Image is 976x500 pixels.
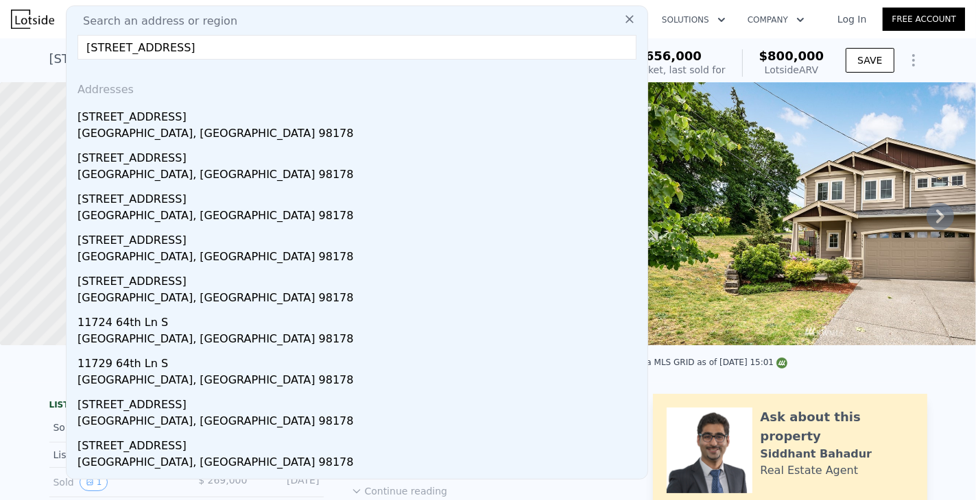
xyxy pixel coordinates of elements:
[78,350,642,372] div: 11729 64th Ln S
[636,49,702,63] span: $656,000
[49,49,405,68] div: [STREET_ADDRESS] , [PERSON_NAME]-Skyway , WA 98178
[761,446,872,462] div: Siddhant Bahadur
[78,391,642,413] div: [STREET_ADDRESS]
[78,331,642,350] div: [GEOGRAPHIC_DATA], [GEOGRAPHIC_DATA] 98178
[846,48,894,73] button: SAVE
[761,408,914,446] div: Ask about this property
[78,290,642,309] div: [GEOGRAPHIC_DATA], [GEOGRAPHIC_DATA] 98178
[776,358,787,368] img: NWMLS Logo
[53,418,176,436] div: Sold
[78,35,636,60] input: Enter an address, city, region, neighborhood or zip code
[883,8,965,31] a: Free Account
[78,432,642,454] div: [STREET_ADDRESS]
[78,454,642,473] div: [GEOGRAPHIC_DATA], [GEOGRAPHIC_DATA] 98178
[78,372,642,391] div: [GEOGRAPHIC_DATA], [GEOGRAPHIC_DATA] 98178
[53,448,176,462] div: Listed
[78,145,642,166] div: [STREET_ADDRESS]
[761,462,859,479] div: Real Estate Agent
[900,47,927,74] button: Show Options
[759,63,824,77] div: Lotside ARV
[651,8,737,32] button: Solutions
[80,473,108,491] button: View historical data
[53,473,176,491] div: Sold
[78,227,642,249] div: [STREET_ADDRESS]
[198,475,247,486] span: $ 269,000
[49,399,324,413] div: LISTING & SALE HISTORY
[78,249,642,268] div: [GEOGRAPHIC_DATA], [GEOGRAPHIC_DATA] 98178
[78,186,642,208] div: [STREET_ADDRESS]
[72,13,237,29] span: Search an address or region
[78,208,642,227] div: [GEOGRAPHIC_DATA], [GEOGRAPHIC_DATA] 98178
[737,8,816,32] button: Company
[78,103,642,125] div: [STREET_ADDRESS]
[759,49,824,63] span: $800,000
[78,268,642,290] div: [STREET_ADDRESS]
[259,473,320,491] div: [DATE]
[78,309,642,331] div: 11724 64th Ln S
[78,166,642,186] div: [GEOGRAPHIC_DATA], [GEOGRAPHIC_DATA] 98178
[613,63,726,77] div: Off Market, last sold for
[821,12,883,26] a: Log In
[78,473,642,495] div: [STREET_ADDRESS]
[351,484,448,498] button: Continue reading
[78,125,642,145] div: [GEOGRAPHIC_DATA], [GEOGRAPHIC_DATA] 98178
[11,10,54,29] img: Lotside
[78,413,642,432] div: [GEOGRAPHIC_DATA], [GEOGRAPHIC_DATA] 98178
[72,71,642,103] div: Addresses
